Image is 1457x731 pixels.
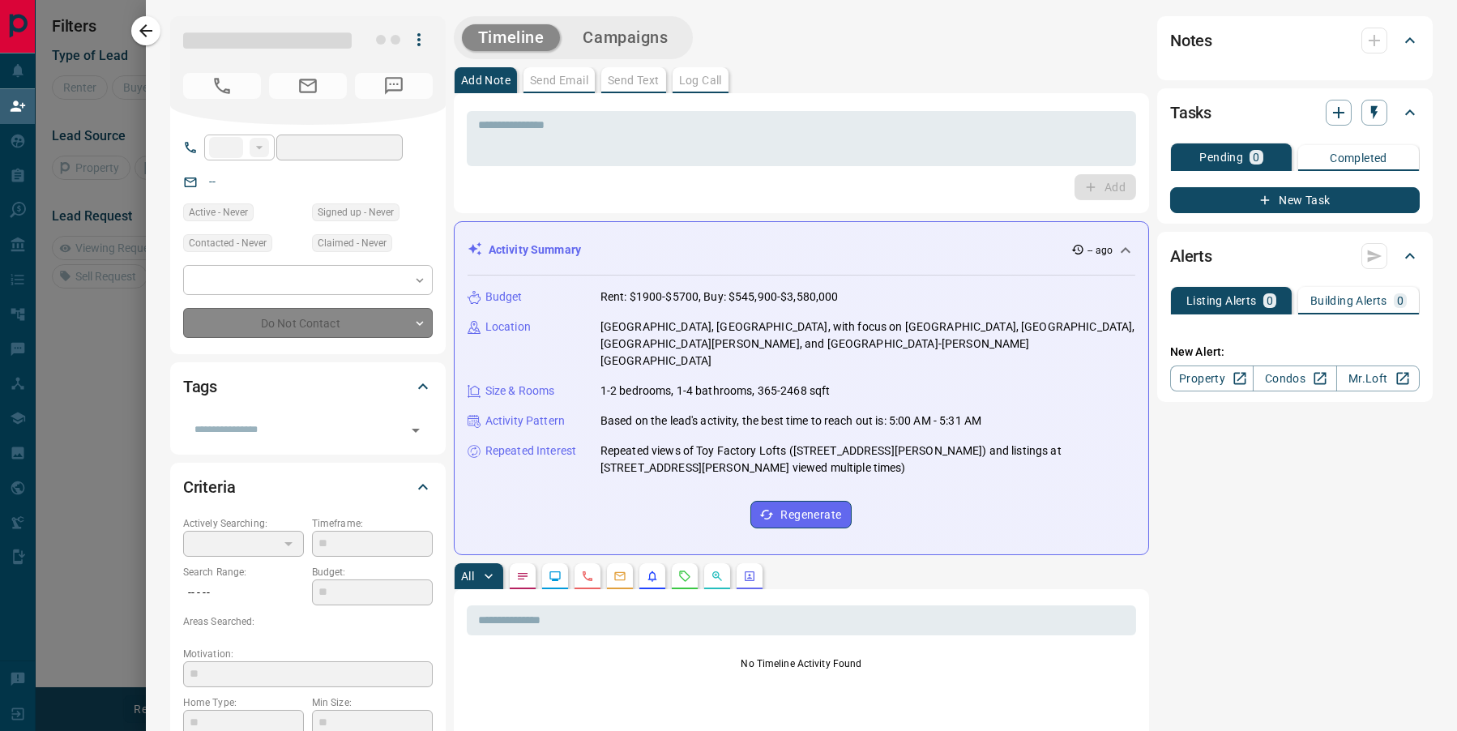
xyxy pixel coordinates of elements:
a: Property [1170,365,1254,391]
p: Motivation: [183,647,433,661]
p: Location [485,318,531,336]
button: Open [404,419,427,442]
p: -- ago [1087,243,1113,258]
p: Size & Rooms [485,383,555,400]
svg: Emails [613,570,626,583]
p: 0 [1253,152,1259,163]
h2: Alerts [1170,243,1212,269]
button: Regenerate [750,501,852,528]
p: Repeated views of Toy Factory Lofts ([STREET_ADDRESS][PERSON_NAME]) and listings at [STREET_ADDRE... [600,442,1135,477]
p: Timeframe: [312,516,433,531]
svg: Opportunities [711,570,724,583]
div: Criteria [183,468,433,507]
svg: Calls [581,570,594,583]
div: Tags [183,367,433,406]
p: No Timeline Activity Found [467,656,1136,671]
span: No Number [355,73,433,99]
span: Contacted - Never [189,235,267,251]
h2: Criteria [183,474,236,500]
p: Activity Pattern [485,413,565,430]
span: Claimed - Never [318,235,387,251]
span: Active - Never [189,204,248,220]
div: Notes [1170,21,1420,60]
svg: Requests [678,570,691,583]
p: Based on the lead's activity, the best time to reach out is: 5:00 AM - 5:31 AM [600,413,981,430]
h2: Notes [1170,28,1212,53]
p: Listing Alerts [1186,295,1257,306]
p: Completed [1330,152,1387,164]
span: Signed up - Never [318,204,394,220]
p: Repeated Interest [485,442,576,460]
svg: Agent Actions [743,570,756,583]
p: 0 [1397,295,1404,306]
div: Tasks [1170,93,1420,132]
div: Activity Summary-- ago [468,235,1135,265]
p: Home Type: [183,695,304,710]
svg: Notes [516,570,529,583]
p: Areas Searched: [183,614,433,629]
div: Do Not Contact [183,308,433,338]
p: Search Range: [183,565,304,579]
p: Actively Searching: [183,516,304,531]
p: 0 [1267,295,1273,306]
p: Building Alerts [1310,295,1387,306]
p: 1-2 bedrooms, 1-4 bathrooms, 365-2468 sqft [600,383,831,400]
p: Budget: [312,565,433,579]
p: [GEOGRAPHIC_DATA], [GEOGRAPHIC_DATA], with focus on [GEOGRAPHIC_DATA], [GEOGRAPHIC_DATA], [GEOGRA... [600,318,1135,370]
svg: Listing Alerts [646,570,659,583]
h2: Tags [183,374,217,400]
a: Mr.Loft [1336,365,1420,391]
p: All [461,571,474,582]
div: Alerts [1170,237,1420,276]
span: No Number [183,73,261,99]
p: Activity Summary [489,242,581,259]
span: No Email [269,73,347,99]
p: Rent: $1900-$5700, Buy: $545,900-$3,580,000 [600,289,839,306]
p: New Alert: [1170,344,1420,361]
p: Min Size: [312,695,433,710]
p: -- - -- [183,579,304,606]
button: New Task [1170,187,1420,213]
button: Timeline [462,24,561,51]
a: Condos [1253,365,1336,391]
h2: Tasks [1170,100,1211,126]
p: Budget [485,289,523,306]
button: Campaigns [566,24,684,51]
svg: Lead Browsing Activity [549,570,562,583]
p: Pending [1199,152,1243,163]
a: -- [209,175,216,188]
p: Add Note [461,75,511,86]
